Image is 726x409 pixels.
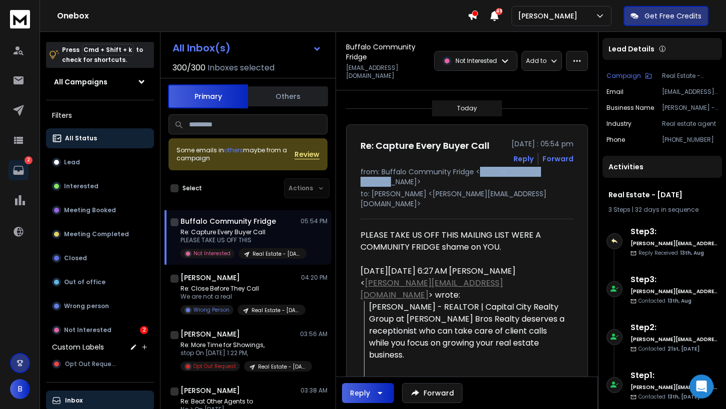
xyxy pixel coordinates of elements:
p: Business Name [606,104,654,112]
p: Not Interested [64,326,111,334]
span: 13th, Aug [667,297,691,305]
p: Contacted [638,297,691,305]
button: All Inbox(s) [164,38,329,58]
h3: Filters [46,108,154,122]
span: 3 Steps [608,205,630,214]
div: | [608,206,716,214]
p: Closed [64,254,87,262]
p: Lead [64,158,80,166]
button: Others [248,85,328,107]
h6: [PERSON_NAME][EMAIL_ADDRESS][DOMAIN_NAME] [630,288,718,295]
button: Lead [46,152,154,172]
p: Real estate agent [662,120,718,128]
button: Out of office [46,272,154,292]
h6: Step 3 : [630,274,718,286]
p: All Status [65,134,97,142]
p: [DATE] : 05:54 pm [511,139,573,149]
button: Reply [513,154,533,164]
h6: [PERSON_NAME][EMAIL_ADDRESS][DOMAIN_NAME] [630,336,718,343]
h1: Buffalo Community Fridge [346,42,428,62]
p: Meeting Booked [64,206,116,214]
h1: All Campaigns [54,77,107,87]
span: Cmd + Shift + k [82,44,133,55]
button: Forward [402,383,462,403]
p: Wrong Person [193,306,229,314]
h6: [PERSON_NAME][EMAIL_ADDRESS][DOMAIN_NAME] [630,384,718,391]
p: Real Estate - [DATE] [252,250,300,258]
p: Opt Out Request [193,363,236,370]
p: 04:20 PM [301,274,327,282]
p: to: [PERSON_NAME] <[PERSON_NAME][EMAIL_ADDRESS][DOMAIN_NAME]> [360,189,573,209]
button: Meeting Booked [46,200,154,220]
button: Reply [342,383,394,403]
p: Re: More Time for Showings, [180,341,300,349]
p: We are not a real [180,293,300,301]
button: B [10,379,30,399]
button: Wrong person [46,296,154,316]
div: Activities [602,156,722,178]
button: Review [294,149,319,159]
a: 2 [8,160,28,180]
img: logo [10,10,30,28]
p: 05:54 PM [300,217,327,225]
label: Select [182,184,202,192]
h1: Re: Capture Every Buyer Call [360,139,489,153]
span: 32 days in sequence [635,205,698,214]
p: Real Estate - [DATE] [662,72,718,80]
h3: Inboxes selected [207,62,274,74]
p: [EMAIL_ADDRESS][DOMAIN_NAME] [662,88,718,96]
p: Out of office [64,278,105,286]
h1: Buffalo Community Fridge [180,216,276,226]
h6: Step 3 : [630,226,718,238]
p: Not Interested [193,250,230,257]
p: Real Estate - [DATE] [251,307,299,314]
p: Press to check for shortcuts. [62,45,143,65]
div: Forward [542,154,573,164]
h1: Real Estate - [DATE] [608,190,716,200]
p: [EMAIL_ADDRESS][DOMAIN_NAME] [346,64,428,80]
h6: Step 2 : [630,322,718,334]
button: Opt Out Request [46,354,154,374]
p: stop ﻿On [DATE] 1:22 PM, [180,349,300,357]
p: Wrong person [64,302,109,310]
div: Some emails in maybe from a campaign [176,146,294,162]
span: 13th, Aug [680,249,704,257]
p: Not Interested [455,57,497,65]
p: Get Free Credits [644,11,701,21]
h1: [PERSON_NAME] [180,386,240,396]
h3: Custom Labels [52,342,104,352]
span: 21st, [DATE] [667,345,699,353]
div: Open Intercom Messenger [689,375,713,399]
h1: [PERSON_NAME] [180,329,240,339]
span: 300 / 300 [172,62,205,74]
p: Interested [64,182,98,190]
h1: [PERSON_NAME] [180,273,240,283]
p: [PHONE_NUMBER] [662,136,718,144]
p: 03:56 AM [300,330,327,338]
p: Re: Close Before They Call [180,285,300,293]
p: from: Buffalo Community Fridge <[EMAIL_ADDRESS][DOMAIN_NAME]> [360,167,573,187]
button: All Campaigns [46,72,154,92]
p: Industry [606,120,631,128]
span: Opt Out Request [65,360,117,368]
p: 03:38 AM [300,387,327,395]
p: Today [457,104,477,112]
p: Real Estate - [DATE] [258,363,306,371]
span: 13th, [DATE] [667,393,699,401]
button: Primary [168,84,248,108]
span: 49 [495,8,502,15]
p: PLEASE TAKE US OFF THIS [180,236,300,244]
p: [PERSON_NAME] - REALTOR | Capital City Realty Group at [PERSON_NAME] Bros Realty [662,104,718,112]
p: 2 [24,156,32,164]
p: [PERSON_NAME] [518,11,581,21]
button: Closed [46,248,154,268]
p: Campaign [606,72,641,80]
p: Phone [606,136,625,144]
button: Get Free Credits [623,6,708,26]
button: Not Interested2 [46,320,154,340]
div: [DATE][DATE] 6:27 AM [PERSON_NAME] < > wrote: [360,265,565,301]
button: Interested [46,176,154,196]
a: [PERSON_NAME][EMAIL_ADDRESS][DOMAIN_NAME] [360,277,503,301]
